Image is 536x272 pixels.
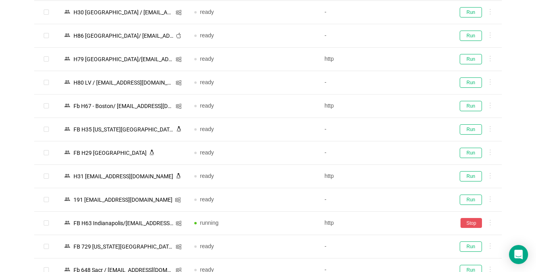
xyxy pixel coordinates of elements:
td: http [318,212,448,235]
button: Run [460,241,482,252]
i: icon: windows [176,10,182,15]
td: - [318,188,448,212]
td: - [318,71,448,95]
button: Run [460,148,482,158]
div: H79 [GEOGRAPHIC_DATA]/[EMAIL_ADDRESS][DOMAIN_NAME] [1] [71,54,176,64]
td: - [318,118,448,141]
td: - [318,24,448,48]
div: Fb Н67 - Boston/ [EMAIL_ADDRESS][DOMAIN_NAME] [1] [71,101,176,111]
div: H80 LV / [EMAIL_ADDRESS][DOMAIN_NAME] [1] [71,77,176,88]
td: http [318,48,448,71]
div: FB H29 [GEOGRAPHIC_DATA] [71,148,149,158]
span: ready [200,9,214,15]
div: Н30 [GEOGRAPHIC_DATA] / [EMAIL_ADDRESS][DOMAIN_NAME] [71,7,176,17]
button: Run [460,101,482,111]
td: http [318,165,448,188]
span: ready [200,56,214,62]
button: Run [460,171,482,181]
i: icon: windows [176,80,182,86]
i: icon: apple [176,33,182,39]
td: - [318,141,448,165]
i: icon: windows [175,197,181,203]
span: ready [200,79,214,85]
div: Н86 [GEOGRAPHIC_DATA]/ [EMAIL_ADDRESS][DOMAIN_NAME] [1] [71,31,176,41]
span: ready [200,149,214,156]
button: Run [460,195,482,205]
div: FB Н35 [US_STATE][GEOGRAPHIC_DATA][EMAIL_ADDRESS][DOMAIN_NAME] [71,124,176,135]
button: Stop [461,218,482,228]
div: FB 729 [US_STATE][GEOGRAPHIC_DATA]/ [EMAIL_ADDRESS][DOMAIN_NAME] [71,241,176,252]
span: ready [200,243,214,249]
span: ready [200,32,214,39]
div: Н31 [EMAIL_ADDRESS][DOMAIN_NAME] [71,171,176,181]
td: - [318,235,448,258]
div: FB Н63 Indianapolis/[EMAIL_ADDRESS][DOMAIN_NAME] [1] [71,218,176,228]
button: Run [460,54,482,64]
button: Run [460,31,482,41]
span: ready [200,173,214,179]
div: Open Intercom Messenger [509,245,528,264]
button: Run [460,124,482,135]
i: icon: windows [176,220,182,226]
span: running [200,220,219,226]
i: icon: windows [176,103,182,109]
span: ready [200,102,214,109]
span: ready [200,126,214,132]
i: icon: windows [176,244,182,250]
button: Run [460,7,482,17]
td: http [318,95,448,118]
td: - [318,1,448,24]
span: ready [200,196,214,203]
button: Run [460,77,482,88]
div: 191 [EMAIL_ADDRESS][DOMAIN_NAME] [71,195,175,205]
i: icon: windows [176,56,182,62]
